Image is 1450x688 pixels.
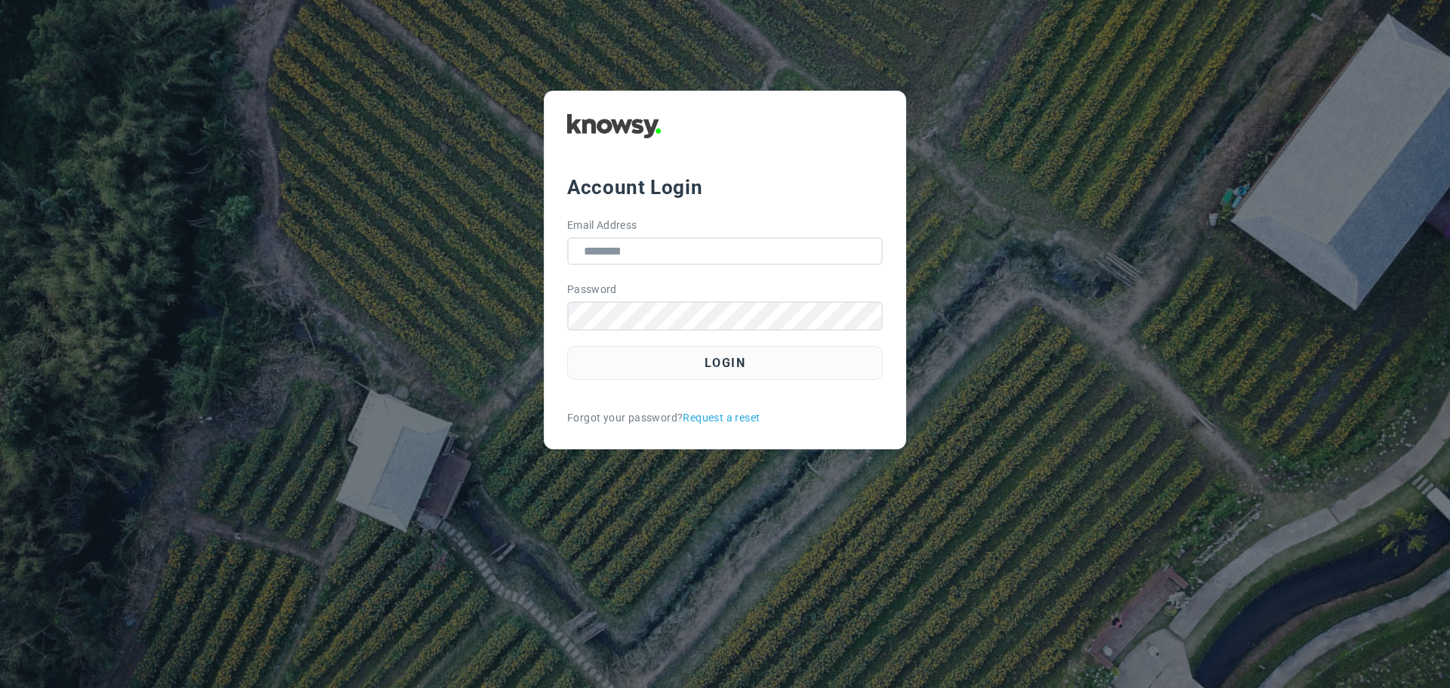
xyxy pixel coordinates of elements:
[567,174,883,201] div: Account Login
[567,282,617,298] label: Password
[683,410,760,426] a: Request a reset
[567,346,883,380] button: Login
[567,410,883,426] div: Forgot your password?
[567,218,637,233] label: Email Address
